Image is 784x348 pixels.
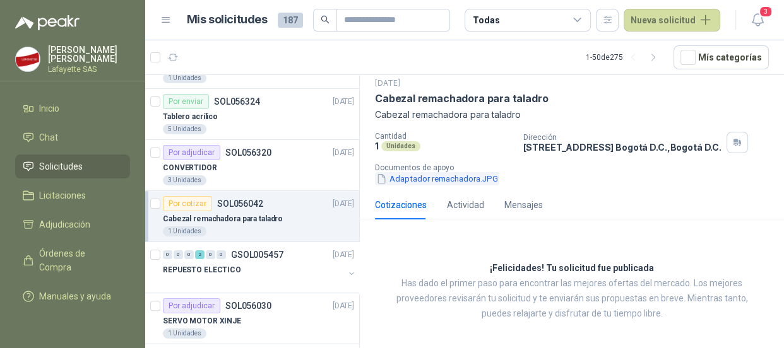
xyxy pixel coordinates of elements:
p: Dirección [523,133,721,142]
a: Por enviarSOL056324[DATE] Tablero acrílico5 Unidades [145,89,359,140]
div: 0 [163,250,172,259]
span: Órdenes de Compra [39,246,118,274]
p: SOL056324 [214,97,260,106]
p: [PERSON_NAME] [PERSON_NAME] [48,45,130,63]
p: [DATE] [333,249,354,261]
span: Inicio [39,101,59,115]
div: 1 Unidades [163,226,206,236]
div: 0 [174,250,183,259]
button: Mís categorías [674,45,769,69]
a: Chat [15,125,130,149]
p: GSOL005457 [231,250,283,259]
a: Manuales y ayuda [15,284,130,308]
div: Por cotizar [163,196,212,211]
p: SERVO MOTOR XINJE [163,315,241,327]
p: [DATE] [333,96,354,108]
img: Company Logo [16,47,40,71]
div: Por adjudicar [163,298,220,313]
div: 1 - 50 de 275 [586,47,663,67]
a: Por adjudicarSOL056320[DATE] CONVERTIDOR3 Unidades [145,140,359,191]
a: Por adjudicarSOL056030[DATE] SERVO MOTOR XINJE1 Unidades [145,293,359,344]
p: [DATE] [333,147,354,159]
span: Chat [39,130,58,144]
p: Has dado el primer paso para encontrar las mejores ofertas del mercado. Los mejores proveedores r... [391,276,752,322]
span: search [321,15,330,24]
div: 5 Unidades [163,124,206,134]
a: 0 0 0 2 0 0 GSOL005457[DATE] REPUESTO ELECTICO [163,247,357,287]
p: [DATE] [375,78,400,90]
div: 0 [217,250,226,259]
span: Manuales y ayuda [39,289,111,303]
p: [DATE] [333,198,354,210]
a: Solicitudes [15,154,130,178]
div: 1 Unidades [163,73,206,83]
img: Logo peakr [15,15,80,30]
div: Cotizaciones [375,198,427,212]
div: Todas [473,13,499,27]
div: 3 Unidades [163,175,206,185]
p: Documentos de apoyo [375,163,779,172]
p: Cabezal remachadora para taladro [375,108,769,122]
div: 0 [184,250,194,259]
a: Licitaciones [15,183,130,207]
a: Órdenes de Compra [15,241,130,279]
p: SOL056320 [225,148,271,157]
p: Tablero acrílico [163,111,218,123]
div: Unidades [381,141,420,151]
p: SOL056042 [217,199,263,208]
button: 3 [746,9,769,32]
div: 0 [206,250,215,259]
a: Inicio [15,96,130,120]
p: 1 [375,141,379,151]
p: CONVERTIDOR [163,162,217,174]
p: Lafayette SAS [48,66,130,73]
h1: Mis solicitudes [187,11,268,29]
span: 187 [278,13,303,28]
span: Licitaciones [39,188,86,202]
p: REPUESTO ELECTICO [163,264,241,276]
div: 2 [195,250,205,259]
p: [DATE] [333,300,354,312]
p: SOL056030 [225,301,271,310]
div: Actividad [447,198,484,212]
p: Cabezal remachadora para taladro [163,213,283,225]
div: Mensajes [504,198,543,212]
span: 3 [759,6,773,18]
p: Cantidad [375,132,513,141]
div: Por adjudicar [163,145,220,160]
h3: ¡Felicidades! Tu solicitud fue publicada [490,261,654,276]
div: 1 Unidades [163,328,206,339]
button: Nueva solicitud [624,9,720,32]
span: Adjudicación [39,217,90,231]
a: Adjudicación [15,212,130,236]
button: Adaptador remachadora.JPG [375,172,499,185]
div: Por enviar [163,94,209,109]
p: Cabezal remachadora para taladro [375,92,548,105]
p: [STREET_ADDRESS] Bogotá D.C. , Bogotá D.C. [523,142,721,153]
a: Por cotizarSOL056042[DATE] Cabezal remachadora para taladro1 Unidades [145,191,359,242]
span: Solicitudes [39,159,83,173]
